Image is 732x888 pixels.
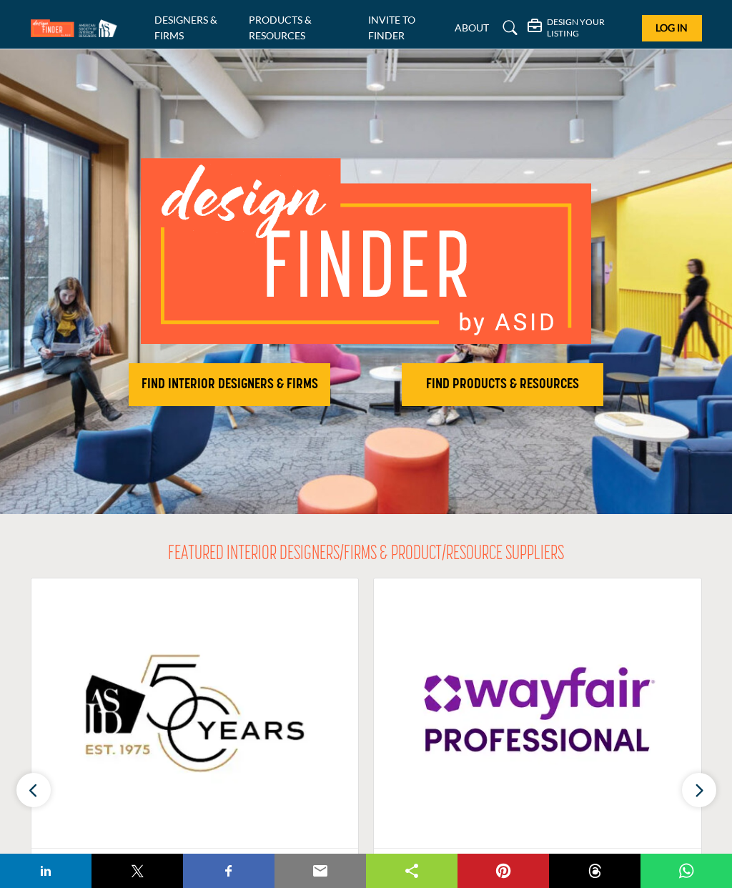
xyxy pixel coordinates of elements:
[547,16,631,39] h5: DESIGN YOUR LISTING
[678,862,695,879] img: whatsapp sharing button
[374,578,701,848] img: wayfair LLC
[406,376,599,393] h2: FIND PRODUCTS & RESOURCES
[495,862,512,879] img: pinterest sharing button
[37,862,54,879] img: linkedin sharing button
[496,16,520,39] a: Search
[368,14,415,41] a: INVITE TO FINDER
[402,363,603,406] button: FIND PRODUCTS & RESOURCES
[133,376,326,393] h2: FIND INTERIOR DESIGNERS & FIRMS
[312,862,329,879] img: email sharing button
[249,14,312,41] a: PRODUCTS & RESOURCES
[31,578,359,848] img: American Society of Interior Designers
[129,363,330,406] button: FIND INTERIOR DESIGNERS & FIRMS
[586,862,603,879] img: threads sharing button
[403,862,420,879] img: sharethis sharing button
[154,14,217,41] a: DESIGNERS & FIRMS
[31,19,124,37] img: Site Logo
[656,21,688,34] span: Log In
[642,15,701,41] button: Log In
[528,16,631,39] div: DESIGN YOUR LISTING
[220,862,237,879] img: facebook sharing button
[129,862,146,879] img: twitter sharing button
[455,21,489,34] a: ABOUT
[168,543,564,567] h2: FEATURED INTERIOR DESIGNERS/FIRMS & PRODUCT/RESOURCE SUPPLIERS
[141,158,591,344] img: image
